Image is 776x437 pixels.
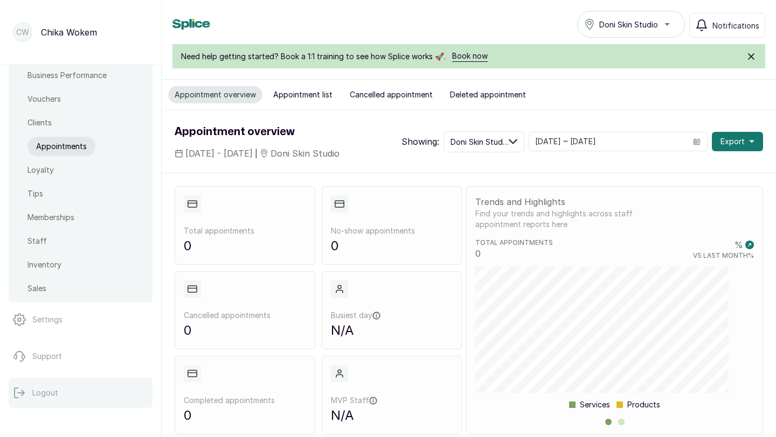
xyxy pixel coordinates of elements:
[27,117,52,128] p: Clients
[444,86,532,103] button: Deleted appointment
[451,136,509,147] span: Doni Skin Studio
[181,51,446,62] span: Need help getting started? Book a 1:1 training to see how Splice works 🚀.
[27,184,43,203] a: Tips
[9,305,153,335] a: Settings
[331,310,453,321] p: Busiest day
[184,321,306,340] p: 0
[41,26,97,39] p: Chika Wokem
[184,236,306,256] p: 0
[27,66,107,85] a: Business Performance
[32,314,63,325] p: Settings
[267,86,339,103] button: Appointment list
[331,321,453,340] p: N/A
[255,148,258,159] span: |
[712,20,759,31] span: Notifications
[529,132,687,151] input: Select date
[184,310,306,321] p: Cancelled appointments
[27,165,54,175] p: Loyalty
[475,208,642,230] p: Find your trends and highlights across staff appointment reports here
[475,195,642,208] p: Trends and Highlights
[735,238,743,251] span: %
[184,406,306,425] p: 0
[343,86,439,103] button: Cancelled appointment
[616,399,660,410] p: Products
[32,351,62,362] p: Support
[331,236,453,256] p: 0
[27,259,61,270] p: Inventory
[452,51,488,62] a: Book now
[27,113,52,132] a: Clients
[693,251,754,260] p: VS LAST MONTH%
[27,283,46,294] p: Sales
[693,138,701,145] svg: calendar
[599,19,658,30] span: Doni Skin Studio
[184,225,306,236] p: Total appointments
[689,13,765,38] button: Notifications
[36,141,87,152] p: Appointments
[9,378,153,408] button: Logout
[569,399,610,410] p: Services
[27,255,61,274] a: Inventory
[27,208,74,227] a: Memberships
[27,94,61,104] p: Vouchers
[27,137,95,156] a: Appointments
[32,387,58,398] p: Logout
[27,231,47,251] a: Staff
[27,212,74,223] p: Memberships
[475,238,553,247] p: TOTAL Appointments
[475,247,553,260] p: 0
[712,132,763,151] button: Export
[185,147,253,160] span: [DATE] - [DATE]
[27,279,46,298] a: Sales
[16,27,29,38] p: CW
[27,70,107,81] p: Business Performance
[27,160,54,180] a: Loyalty
[331,406,453,425] p: N/A
[577,11,685,38] button: Doni Skin Studio
[331,225,453,236] p: No-show appointments
[175,123,339,140] h1: Appointment overview
[444,131,524,152] button: Doni Skin Studio
[168,86,262,103] button: Appointment overview
[401,135,439,148] p: Showing:
[27,188,43,199] p: Tips
[331,395,453,406] p: MVP Staff
[27,236,47,246] p: Staff
[271,147,339,160] span: Doni Skin Studio
[720,136,745,147] span: Export
[9,341,153,371] a: Support
[27,89,61,109] a: Vouchers
[184,395,306,406] p: Completed appointments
